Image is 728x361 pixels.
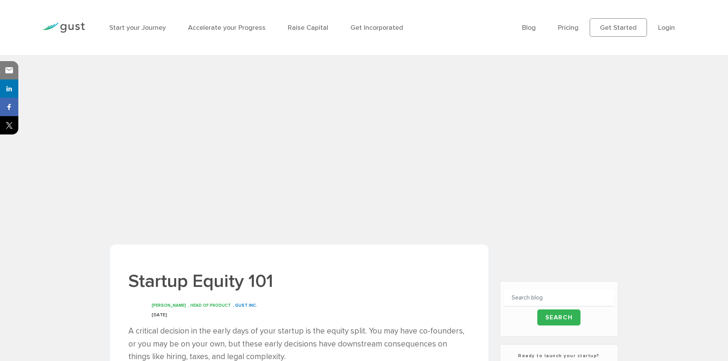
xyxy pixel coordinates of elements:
a: Pricing [558,24,579,32]
span: , GUST INC. [233,303,257,308]
a: Get Started [590,18,647,37]
h3: Ready to launch your startup? [504,352,614,359]
a: Accelerate your Progress [188,24,266,32]
span: , HEAD OF PRODUCT [188,303,231,308]
input: Search blog [504,289,614,306]
a: Blog [522,24,536,32]
input: Search [537,309,581,325]
a: Login [658,24,675,32]
span: [PERSON_NAME] [152,303,186,308]
span: [DATE] [152,312,167,317]
a: Get Incorporated [350,24,403,32]
img: Gust Logo [42,23,85,33]
a: Start your Journey [109,24,166,32]
a: Raise Capital [288,24,328,32]
h1: Startup Equity 101 [128,269,470,293]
